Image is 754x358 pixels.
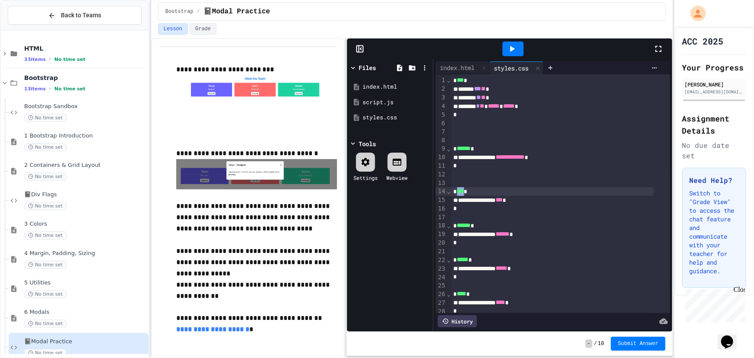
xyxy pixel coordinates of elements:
div: 14 [436,187,446,196]
h2: Your Progress [682,61,746,74]
span: No time set [24,143,67,151]
div: 9 [436,144,446,153]
div: 16 [436,205,446,213]
div: 22 [436,256,446,265]
div: 23 [436,265,446,273]
span: No time set [24,114,67,122]
div: styles.css [490,61,544,74]
div: 27 [436,299,446,307]
span: 6 Modals [24,309,147,316]
span: 📓Modal Practice [204,6,270,17]
span: Bootstrap [24,74,147,82]
span: / [197,8,200,15]
div: 17 [436,213,446,222]
button: Grade [190,23,216,35]
span: No time set [24,261,67,269]
div: 6 [436,119,446,128]
div: 5 [436,111,446,119]
div: styles.css [363,113,430,122]
span: No time set [24,202,67,210]
span: No time set [54,57,86,62]
div: 25 [436,281,446,290]
span: Back to Teams [61,11,101,20]
span: Fold line [446,188,451,195]
span: • [49,85,51,92]
h2: Assignment Details [682,112,746,137]
button: Back to Teams [8,6,142,25]
div: styles.css [490,64,533,73]
div: 7 [436,128,446,136]
button: Submit Answer [611,337,665,351]
div: Settings [353,174,378,182]
div: 1 [436,76,446,85]
span: Fold line [446,145,451,152]
div: [EMAIL_ADDRESS][DOMAIN_NAME] [685,89,744,95]
div: Tools [359,139,376,148]
h1: ACC 2025 [682,35,724,47]
span: No time set [54,86,86,92]
div: 28 [436,307,446,316]
div: index.html [363,83,430,91]
span: No time set [24,231,67,240]
div: 10 [436,153,446,162]
div: 4 [436,102,446,111]
div: 26 [436,290,446,299]
h3: Need Help? [690,175,739,185]
div: 15 [436,196,446,205]
div: 3 [436,93,446,102]
span: 5 Utilities [24,279,147,287]
span: 3 Colors [24,221,147,228]
div: History [438,315,477,327]
span: No time set [24,173,67,181]
div: 20 [436,239,446,247]
span: Bootstrap [165,8,194,15]
p: Switch to "Grade View" to access the chat feature and communicate with your teacher for help and ... [690,189,739,275]
span: 1 Bootstrap Introduction [24,132,147,140]
div: 13 [436,179,446,188]
div: 19 [436,230,446,239]
div: [PERSON_NAME] [685,80,744,88]
span: 📓Div Flags [24,191,147,198]
div: Webview [386,174,407,182]
iframe: chat widget [718,323,745,349]
span: 33 items [24,57,46,62]
span: 📓Modal Practice [24,338,147,345]
span: / [594,340,597,347]
div: index.html [436,61,490,74]
div: My Account [681,3,708,23]
div: script.js [363,98,430,107]
div: 8 [436,136,446,145]
span: 10 [598,340,604,347]
div: 21 [436,247,446,256]
span: Fold line [446,222,451,229]
div: 18 [436,221,446,230]
div: 11 [436,162,446,170]
div: 24 [436,273,446,282]
span: 4 Margin, Padding, Sizing [24,250,147,257]
div: No due date set [682,140,746,161]
span: Bootstrap Sandbox [24,103,147,110]
div: Chat with us now!Close [3,3,60,55]
span: Fold line [446,256,451,263]
button: Lesson [158,23,188,35]
div: Files [359,63,376,72]
div: 2 [436,85,446,93]
span: HTML [24,45,147,52]
span: • [49,56,51,63]
span: 13 items [24,86,46,92]
span: - [585,339,592,348]
span: 2 Containers & Grid Layout [24,162,147,169]
span: Fold line [446,77,451,83]
div: 12 [436,170,446,179]
span: Submit Answer [618,340,659,347]
span: No time set [24,320,67,328]
span: No time set [24,290,67,298]
span: No time set [24,349,67,357]
span: Fold line [446,291,451,297]
iframe: chat widget [682,286,745,323]
div: index.html [436,63,479,72]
